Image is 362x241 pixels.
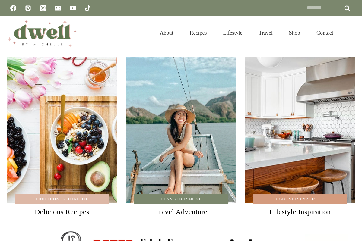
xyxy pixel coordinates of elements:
a: Travel [251,22,281,43]
a: Email [52,2,64,14]
a: Lifestyle [215,22,251,43]
a: About [152,22,182,43]
a: Facebook [7,2,19,14]
a: Pinterest [22,2,34,14]
img: DWELL by michelle [7,19,77,47]
a: Shop [281,22,308,43]
a: Recipes [182,22,215,43]
a: TikTok [82,2,94,14]
a: Contact [308,22,341,43]
a: YouTube [67,2,79,14]
button: View Search Form [345,28,355,38]
a: Instagram [37,2,49,14]
nav: Primary Navigation [152,22,341,43]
